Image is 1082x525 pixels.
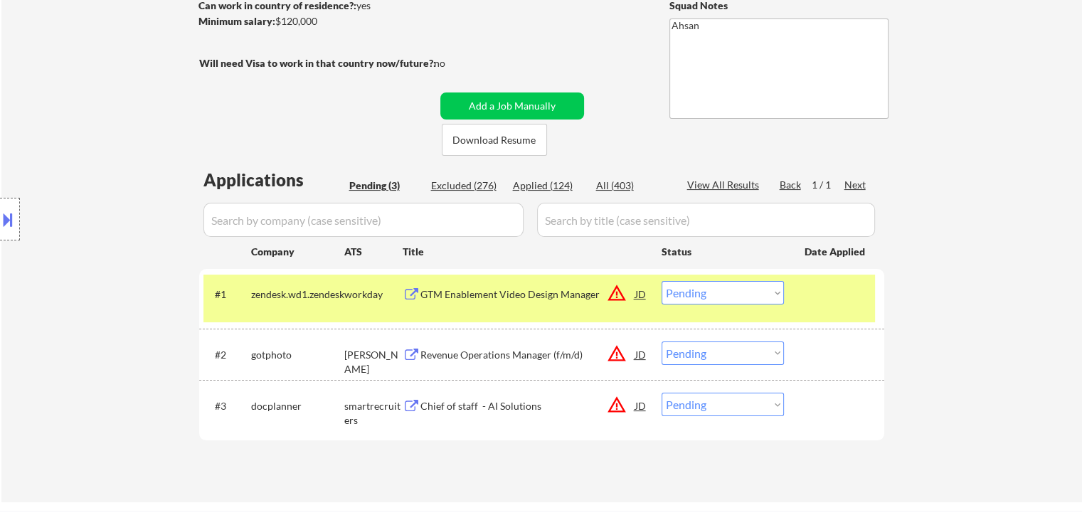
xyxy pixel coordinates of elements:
div: Excluded (276) [431,179,502,193]
div: Back [780,178,802,192]
div: Date Applied [805,245,867,259]
div: #2 [215,348,240,362]
button: warning_amber [607,395,627,415]
div: Pending (3) [349,179,420,193]
div: All (403) [596,179,667,193]
div: Revenue Operations Manager (f/m/d) [420,348,635,362]
input: Search by company (case sensitive) [203,203,524,237]
div: JD [634,341,648,367]
div: workday [344,287,403,302]
div: ATS [344,245,403,259]
div: no [434,56,474,70]
div: 1 / 1 [812,178,844,192]
div: docplanner [251,399,344,413]
div: Applications [203,171,344,189]
div: GTM Enablement Video Design Manager [420,287,635,302]
div: #3 [215,399,240,413]
div: smartrecruiters [344,399,403,427]
div: Next [844,178,867,192]
div: [PERSON_NAME] [344,348,403,376]
div: gotphoto [251,348,344,362]
button: warning_amber [607,283,627,303]
div: Chief of staff - AI Solutions [420,399,635,413]
div: Title [403,245,648,259]
button: Download Resume [442,124,547,156]
div: JD [634,281,648,307]
div: zendesk.wd1.zendesk [251,287,344,302]
div: $120,000 [198,14,435,28]
div: Company [251,245,344,259]
strong: Minimum salary: [198,15,275,27]
strong: Will need Visa to work in that country now/future?: [199,57,436,69]
div: Applied (124) [513,179,584,193]
input: Search by title (case sensitive) [537,203,875,237]
div: Status [662,238,784,264]
div: JD [634,393,648,418]
div: View All Results [687,178,763,192]
button: warning_amber [607,344,627,364]
button: Add a Job Manually [440,92,584,120]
